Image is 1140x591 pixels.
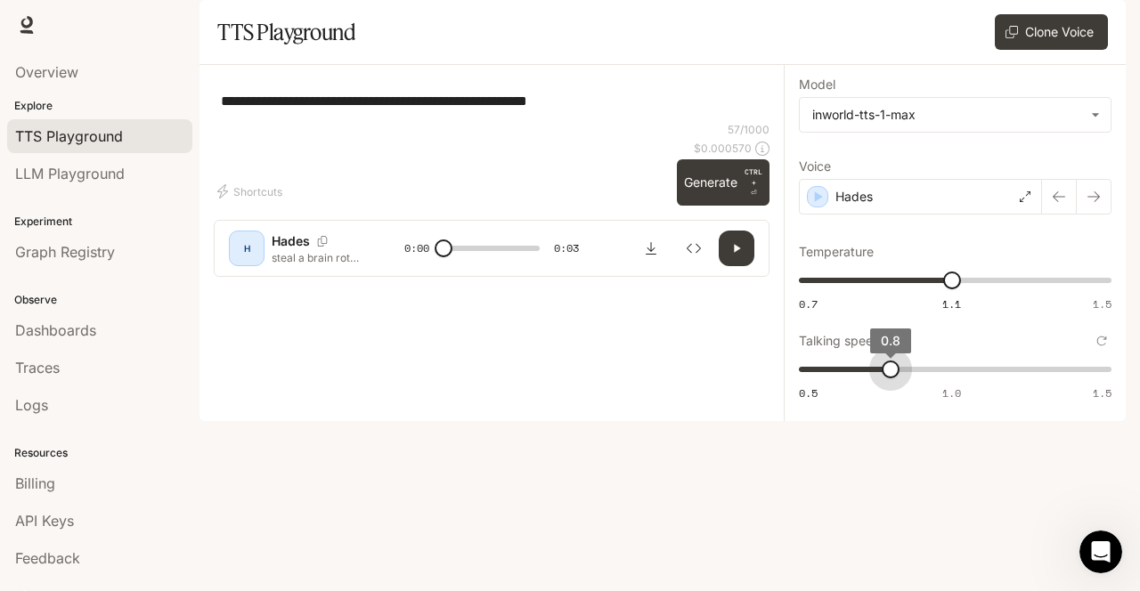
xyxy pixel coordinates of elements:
button: Download audio [633,231,669,266]
span: 0.5 [799,385,818,401]
button: GenerateCTRL +⏎ [677,159,769,206]
button: Clone Voice [995,14,1108,50]
p: 57 / 1000 [728,122,769,137]
p: Hades [272,232,310,250]
p: Model [799,78,835,91]
p: steal a brain rot is better than your crappy garden game! [272,250,362,265]
p: CTRL + [745,166,762,188]
span: 0:03 [554,239,579,257]
span: 0.7 [799,296,818,312]
div: inworld-tts-1-max [812,106,1082,124]
span: 1.0 [942,385,961,401]
button: Reset to default [1092,331,1111,351]
iframe: Intercom live chat [1079,530,1122,573]
div: H [232,234,261,263]
span: 1.1 [942,296,961,312]
span: 0.8 [881,333,900,348]
p: Talking speed [799,335,881,347]
button: Shortcuts [214,177,289,206]
p: Voice [799,160,831,173]
button: Copy Voice ID [310,236,335,247]
p: ⏎ [745,166,762,198]
button: Inspect [676,231,712,266]
p: Temperature [799,246,874,258]
p: $ 0.000570 [694,141,752,156]
h1: TTS Playground [217,14,355,50]
span: 1.5 [1093,296,1111,312]
div: inworld-tts-1-max [800,98,1111,132]
span: 1.5 [1093,385,1111,401]
span: 0:00 [404,239,429,257]
p: Hades [835,188,873,206]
